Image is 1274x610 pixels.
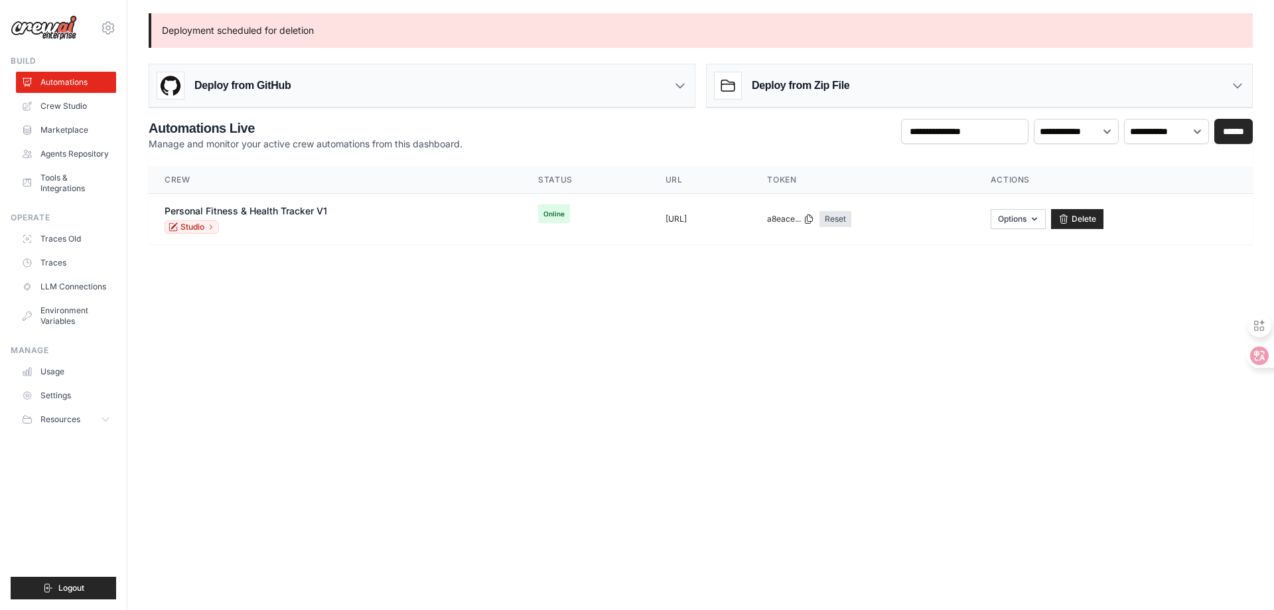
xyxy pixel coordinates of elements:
[1051,209,1103,229] a: Delete
[149,119,462,137] h2: Automations Live
[165,220,219,234] a: Studio
[40,414,80,425] span: Resources
[165,205,327,216] a: Personal Fitness & Health Tracker V1
[16,96,116,117] a: Crew Studio
[11,15,77,40] img: Logo
[16,143,116,165] a: Agents Repository
[16,300,116,332] a: Environment Variables
[538,204,570,223] span: Online
[149,167,522,194] th: Crew
[16,167,116,199] a: Tools & Integrations
[16,228,116,250] a: Traces Old
[149,137,462,151] p: Manage and monitor your active crew automations from this dashboard.
[11,56,116,66] div: Build
[16,72,116,93] a: Automations
[11,577,116,599] button: Logout
[16,409,116,430] button: Resources
[751,167,974,194] th: Token
[752,78,849,94] h3: Deploy from Zip File
[767,214,814,224] button: a8eace...
[58,583,84,593] span: Logout
[975,167,1253,194] th: Actions
[16,385,116,406] a: Settings
[16,252,116,273] a: Traces
[11,345,116,356] div: Manage
[16,276,116,297] a: LLM Connections
[157,72,184,99] img: GitHub Logo
[16,119,116,141] a: Marketplace
[16,361,116,382] a: Usage
[149,13,1253,48] p: Deployment scheduled for deletion
[522,167,649,194] th: Status
[194,78,291,94] h3: Deploy from GitHub
[650,167,752,194] th: URL
[819,211,851,227] a: Reset
[991,209,1046,229] button: Options
[11,212,116,223] div: Operate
